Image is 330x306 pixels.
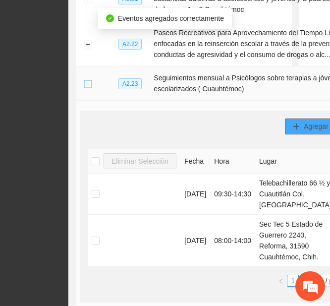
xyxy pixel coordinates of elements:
span: check-circle [106,14,114,22]
li: 1 [287,275,299,287]
button: Expand row [84,40,92,48]
div: Chatee con nosotros ahora [52,51,166,63]
a: 1 [287,275,298,286]
td: [DATE] [180,215,210,267]
span: plus [293,123,300,131]
span: left [278,278,284,284]
button: left [275,275,287,287]
th: Fecha [180,149,210,174]
button: Eliminar Selección [104,153,176,169]
td: [DATE] [180,174,210,215]
span: Estamos en línea. [57,98,137,198]
span: Eventos agregados correctamente [118,14,224,22]
span: A2.22 [118,39,142,50]
div: Minimizar ventana de chat en vivo [163,5,186,29]
li: Previous Page [275,275,287,287]
span: A2.23 [118,78,142,89]
td: 09:30 - 14:30 [210,174,255,215]
textarea: Escriba su mensaje y pulse “Intro” [5,202,189,237]
th: Hora [210,149,255,174]
button: Collapse row [84,80,92,88]
td: 08:00 - 14:00 [210,215,255,267]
